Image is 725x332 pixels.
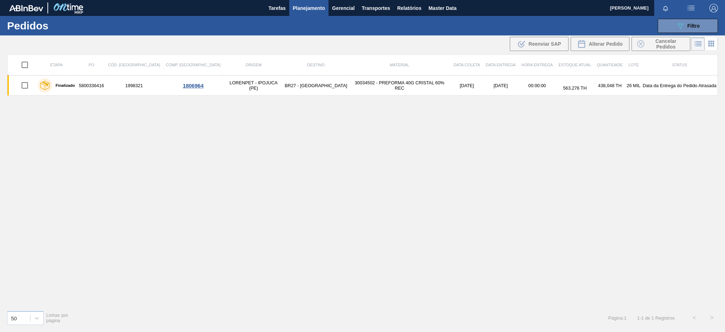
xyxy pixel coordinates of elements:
span: Reenviar SAP [529,41,561,47]
div: Alterar Pedido [571,37,629,51]
span: Relatórios [397,4,421,12]
span: Destino [307,63,325,67]
span: Linhas por página [46,313,68,323]
span: Estoque atual [559,63,591,67]
span: Tarefas [268,4,286,12]
span: Data coleta [453,63,480,67]
button: Notificações [654,3,677,13]
span: Status [672,63,687,67]
td: 438,048 TH [594,75,626,96]
span: 563,276 TH [563,85,587,91]
span: Quantidade [597,63,623,67]
span: Cód. [GEOGRAPHIC_DATA] [108,63,160,67]
td: 1998321 [105,75,163,96]
span: 1 - 1 de 1 Registros [637,315,675,321]
span: Cancelar Pedidos [647,38,685,50]
td: 00:00:00 [519,75,556,96]
button: Cancelar Pedidos [632,37,690,51]
span: Origem [245,63,261,67]
td: 30034502 - PREFORMA 40G CRISTAL 60% REC [348,75,451,96]
span: PO [89,63,94,67]
span: Planejamento [293,4,325,12]
td: [DATE] [451,75,483,96]
img: TNhmsLtSVTkK8tSr43FrP2fwEKptu5GPRR3wAAAABJRU5ErkJggg== [9,5,43,11]
span: Material [390,63,409,67]
span: Hora Entrega [521,63,553,67]
span: Comp. [GEOGRAPHIC_DATA] [166,63,221,67]
a: Finalizado58003364161998321LORENPET - IPOJUCA (PE)BR27 - [GEOGRAPHIC_DATA]30034502 - PREFORMA 40G... [7,75,718,96]
button: Filtro [658,19,718,33]
td: Data da Entrega do Pedido Atrasada [642,75,718,96]
div: Visão em Lista [691,37,705,51]
button: > [703,309,721,327]
label: Finalizado [52,83,75,88]
img: userActions [687,4,695,12]
td: 26 MIL [626,75,641,96]
td: LORENPET - IPOJUCA (PE) [223,75,284,96]
div: Visão em Cards [705,37,718,51]
td: [DATE] [483,75,519,96]
span: Etapa [50,63,63,67]
span: Gerencial [332,4,355,12]
span: Alterar Pedido [589,41,623,47]
span: Filtro [687,23,700,29]
td: 5800336416 [78,75,105,96]
div: Reenviar SAP [510,37,569,51]
div: Cancelar Pedidos em Massa [632,37,690,51]
img: Logout [709,4,718,12]
h1: Pedidos [7,22,114,30]
td: BR27 - [GEOGRAPHIC_DATA] [284,75,348,96]
span: Lote [628,63,639,67]
div: 50 [11,315,17,321]
span: Página : 1 [608,315,626,321]
span: Master Data [428,4,456,12]
span: Transportes [362,4,390,12]
div: 1806964 [164,83,222,89]
span: Data entrega [486,63,516,67]
button: < [685,309,703,327]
